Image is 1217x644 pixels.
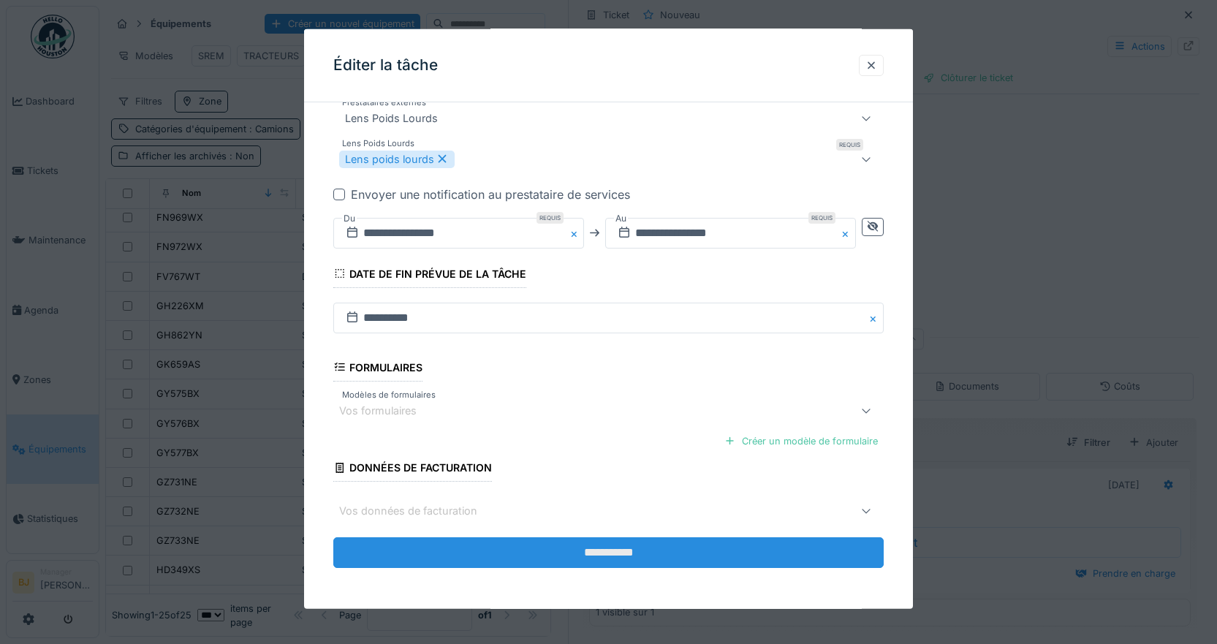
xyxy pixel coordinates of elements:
[808,211,835,223] div: Requis
[719,431,884,450] div: Créer un modèle de formulaire
[568,217,584,248] button: Close
[339,137,417,149] label: Lens Poids Lourds
[342,210,357,226] label: Du
[333,262,526,287] div: Date de fin prévue de la tâche
[333,56,438,75] h3: Éditer la tâche
[339,403,437,419] div: Vos formulaires
[840,217,856,248] button: Close
[339,388,439,401] label: Modèles de formulaires
[868,302,884,333] button: Close
[339,109,444,126] div: Lens Poids Lourds
[333,356,422,381] div: Formulaires
[339,150,455,167] div: Lens poids lourds
[351,185,630,202] div: Envoyer une notification au prestataire de services
[537,211,564,223] div: Requis
[836,138,863,150] div: Requis
[614,210,628,226] label: Au
[339,503,498,519] div: Vos données de facturation
[333,457,492,482] div: Données de facturation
